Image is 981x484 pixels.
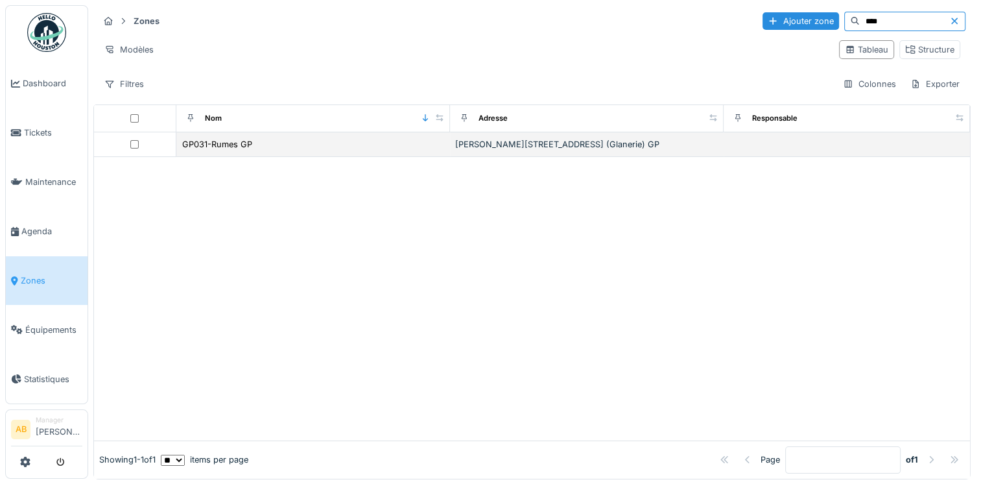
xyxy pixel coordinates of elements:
strong: of 1 [906,454,918,466]
div: Responsable [752,113,798,124]
a: Statistiques [6,354,88,404]
a: Tickets [6,108,88,158]
div: Exporter [904,75,965,93]
a: AB Manager[PERSON_NAME] [11,415,82,446]
div: items per page [161,454,248,466]
div: Modèles [99,40,160,59]
div: Tableau [845,43,888,56]
span: Dashboard [23,77,82,90]
img: Badge_color-CXgf-gQk.svg [27,13,66,52]
div: GP031-Rumes GP [182,138,252,151]
a: Zones [6,256,88,306]
span: Maintenance [25,176,82,188]
div: Colonnes [837,75,902,93]
span: Tickets [24,127,82,139]
div: Showing 1 - 1 of 1 [99,454,156,466]
span: Zones [21,274,82,287]
strong: Zones [128,15,165,27]
div: Ajouter zone [762,12,839,30]
span: Agenda [21,225,82,237]
a: Équipements [6,305,88,354]
span: Statistiques [24,373,82,385]
a: Dashboard [6,59,88,108]
div: Adresse [479,113,508,124]
div: Filtres [99,75,150,93]
div: Page [761,454,780,466]
div: Nom [205,113,222,124]
div: Manager [36,415,82,425]
span: Équipements [25,324,82,336]
div: Structure [905,43,954,56]
a: Maintenance [6,158,88,207]
div: [PERSON_NAME][STREET_ADDRESS] (Glanerie) GP [455,138,718,151]
a: Agenda [6,207,88,256]
li: [PERSON_NAME] [36,415,82,443]
li: AB [11,420,30,439]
